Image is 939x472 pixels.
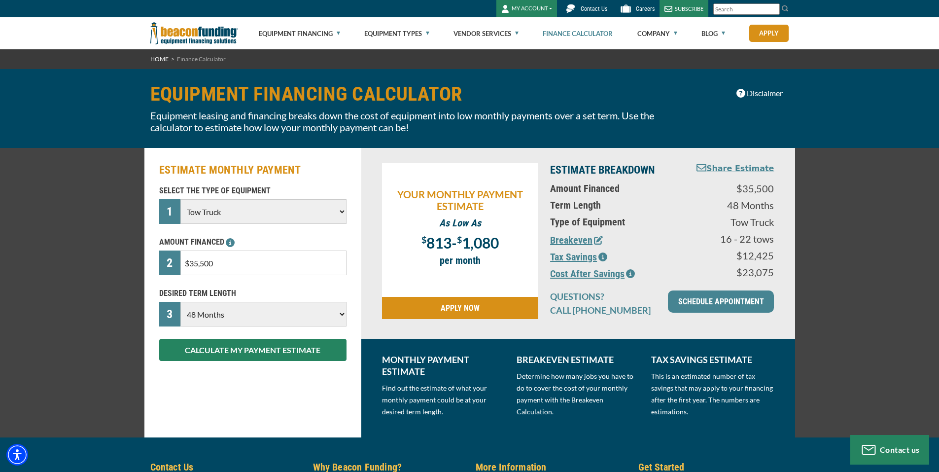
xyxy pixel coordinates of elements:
[696,163,774,175] button: Share Estimate
[462,234,499,252] span: 1,080
[159,236,347,248] p: AMOUNT FINANCED
[688,216,774,228] p: Tow Truck
[387,254,534,266] p: per month
[688,182,774,194] p: $35,500
[550,250,607,264] button: Tax Savings
[550,266,635,281] button: Cost After Savings
[6,444,28,466] div: Accessibility Menu
[517,354,639,365] p: BREAKEVEN ESTIMATE
[159,251,181,275] div: 2
[387,217,534,229] p: As Low As
[159,302,181,327] div: 3
[364,18,429,49] a: Equipment Types
[159,185,347,197] p: SELECT THE TYPE OF EQUIPMENT
[421,234,426,245] span: $
[550,163,676,178] p: ESTIMATE BREAKDOWN
[880,445,920,454] span: Contact us
[550,216,676,228] p: Type of Equipment
[637,18,677,49] a: Company
[850,435,929,465] button: Contact us
[543,18,613,49] a: Finance Calculator
[150,55,169,63] a: HOME
[749,25,789,42] a: Apply
[453,18,519,49] a: Vendor Services
[387,234,534,250] p: -
[730,84,789,103] button: Disclaimer
[636,5,655,12] span: Careers
[150,84,681,105] h1: EQUIPMENT FINANCING CALCULATOR
[550,290,656,302] p: QUESTIONS?
[387,188,534,212] p: YOUR MONTHLY PAYMENT ESTIMATE
[651,370,774,418] p: This is an estimated number of tax savings that may apply to your financing after the first year....
[259,18,340,49] a: Equipment Financing
[781,4,789,12] img: Search
[550,304,656,316] p: CALL [PHONE_NUMBER]
[177,55,226,63] span: Finance Calculator
[688,266,774,278] p: $23,075
[159,199,181,224] div: 1
[426,234,452,252] span: 813
[382,382,505,418] p: Find out the estimate of what your monthly payment could be at your desired term length.
[150,17,238,49] img: Beacon Funding Corporation logo
[581,5,607,12] span: Contact Us
[159,163,347,178] h2: ESTIMATE MONTHLY PAYMENT
[688,250,774,261] p: $12,425
[668,290,774,313] a: SCHEDULE APPOINTMENT
[150,109,681,133] p: Equipment leasing and financing breaks down the cost of equipment into low monthly payments over ...
[701,18,725,49] a: Blog
[688,233,774,245] p: 16 - 22 tows
[550,199,676,211] p: Term Length
[688,199,774,211] p: 48 Months
[747,87,783,99] span: Disclaimer
[159,288,347,299] p: DESIRED TERM LENGTH
[550,233,603,248] button: Breakeven
[382,297,539,319] a: APPLY NOW
[457,234,462,245] span: $
[651,354,774,365] p: TAX SAVINGS ESTIMATE
[517,370,639,418] p: Determine how many jobs you have to do to cover the cost of your monthly payment with the Breakev...
[713,3,780,15] input: Search
[769,5,777,13] a: Clear search text
[159,339,347,361] button: CALCULATE MY PAYMENT ESTIMATE
[382,354,505,377] p: MONTHLY PAYMENT ESTIMATE
[180,251,346,275] input: $
[550,182,676,194] p: Amount Financed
